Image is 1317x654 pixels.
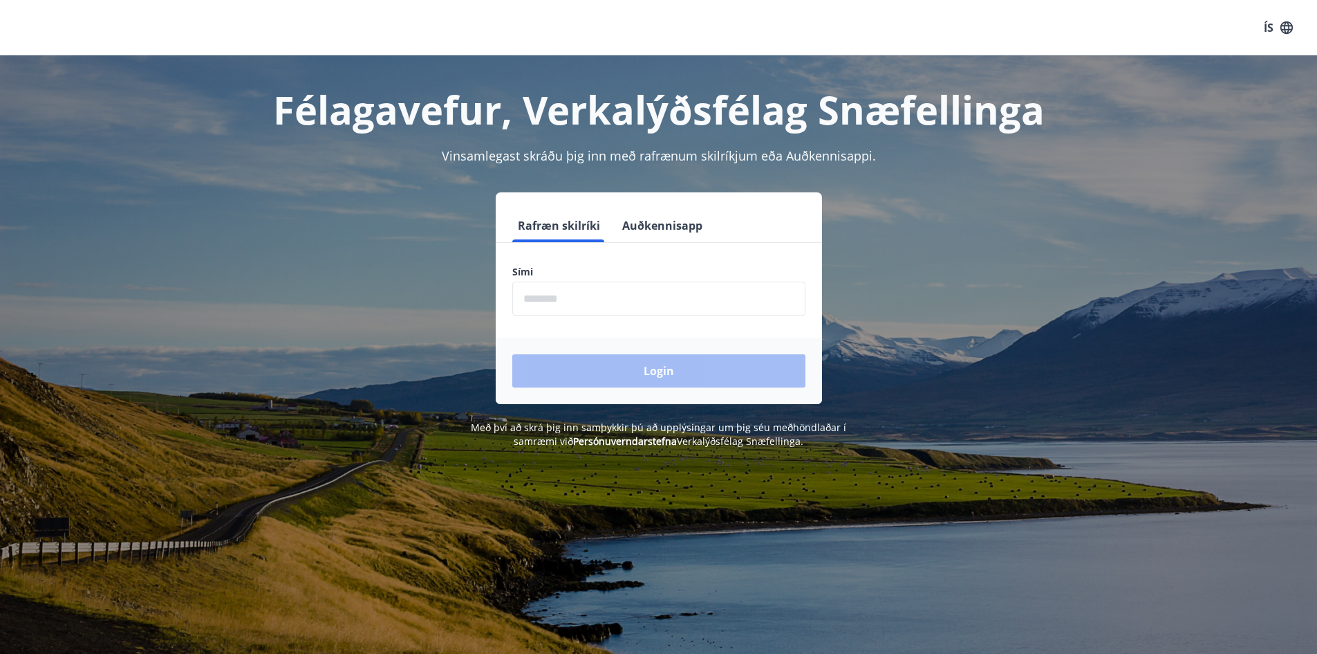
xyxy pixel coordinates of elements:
label: Sími [512,265,805,279]
button: Auðkennisapp [617,209,708,242]
button: ÍS [1256,15,1300,40]
h1: Félagavefur, Verkalýðsfélag Snæfellinga [178,83,1140,136]
a: Persónuverndarstefna [573,435,677,448]
span: Með því að skrá þig inn samþykkir þú að upplýsingar um þig séu meðhöndlaðar í samræmi við Verkalý... [471,421,846,448]
span: Vinsamlegast skráðu þig inn með rafrænum skilríkjum eða Auðkennisappi. [442,147,876,164]
button: Rafræn skilríki [512,209,606,242]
